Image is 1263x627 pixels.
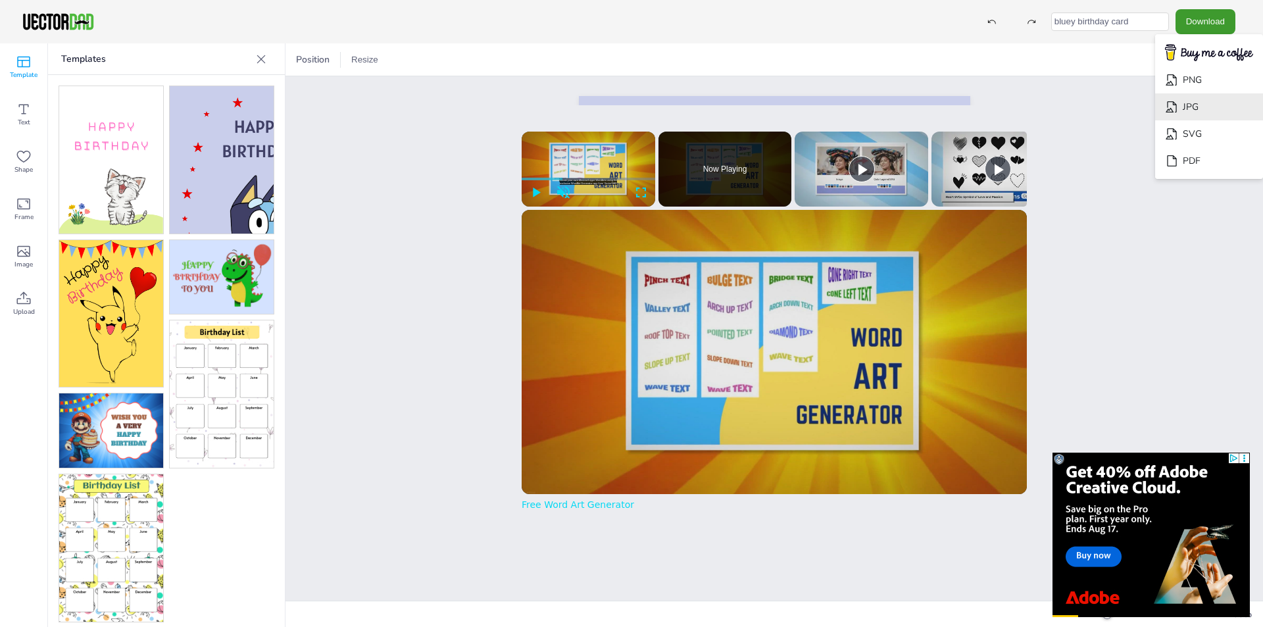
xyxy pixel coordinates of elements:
[170,320,274,468] img: bl1.jpg
[14,212,34,222] span: Frame
[14,164,33,175] span: Shape
[628,179,655,207] button: Fullscreen
[61,43,251,75] p: Templates
[849,156,875,182] button: Play
[10,70,37,80] span: Template
[1155,147,1263,174] li: PDF
[293,53,332,66] span: Position
[985,156,1011,182] button: Play
[1155,34,1263,180] ul: Download
[1054,454,1064,464] div: X
[1052,453,1250,617] iframe: Advertisment
[18,117,30,128] span: Text
[549,179,577,207] button: Unmute
[1155,66,1263,93] li: PNG
[346,49,384,70] button: Resize
[1156,40,1262,66] img: buymecoffee.png
[59,86,163,234] img: bc1.jpg
[522,178,655,180] div: Progress Bar
[170,240,274,314] img: bc4.jpg
[59,240,163,388] img: bc3.jpg
[21,12,95,32] img: VectorDad-1.png
[59,474,163,622] img: bl2.jpg
[170,86,274,234] img: bc2.jpg
[522,132,655,207] div: Video Player
[14,259,33,270] span: Image
[1155,120,1263,147] li: SVG
[59,393,163,468] img: bc5.jpg
[1051,13,1169,31] input: template name
[1176,9,1235,34] button: Download
[522,179,549,207] button: Play
[1155,93,1263,120] li: JPG
[522,499,634,510] a: Free Word Art Generator
[703,165,747,173] span: Now Playing
[13,307,35,317] span: Upload
[522,210,1027,494] div: Video Player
